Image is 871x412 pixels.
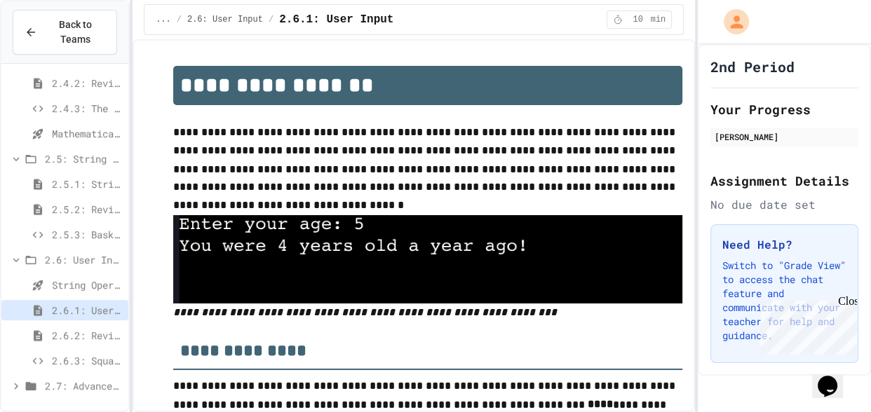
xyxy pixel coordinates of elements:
span: 2.4.3: The World's Worst [PERSON_NAME] Market [52,101,123,116]
span: 2.6: User Input [45,252,123,267]
iframe: chat widget [812,356,857,398]
h2: Assignment Details [710,171,858,191]
span: 2.6.1: User Input [279,11,393,28]
span: min [651,14,666,25]
span: 2.4.2: Review - Mathematical Operators [52,76,123,90]
span: 2.6.3: Squares and Circles [52,353,123,368]
span: 2.5.2: Review - String Operators [52,202,123,217]
div: No due date set [710,196,858,213]
p: Switch to "Grade View" to access the chat feature and communicate with your teacher for help and ... [722,259,846,343]
h3: Need Help? [722,236,846,253]
span: 2.5: String Operators [45,151,123,166]
span: Back to Teams [46,18,105,47]
button: Back to Teams [13,10,117,55]
h1: 2nd Period [710,57,795,76]
span: 2.6: User Input [187,14,263,25]
div: My Account [709,6,752,38]
h2: Your Progress [710,99,858,119]
span: ... [156,14,171,25]
iframe: chat widget [755,295,857,355]
span: 2.7: Advanced Math [45,378,123,393]
span: 2.5.3: Basketballs and Footballs [52,227,123,242]
span: / [269,14,274,25]
span: 10 [627,14,649,25]
span: String Operators - Quiz [52,277,123,292]
span: / [177,14,182,25]
span: 2.6.2: Review - User Input [52,328,123,343]
div: [PERSON_NAME] [715,130,854,143]
span: Mathematical Operators - Quiz [52,126,123,141]
div: Chat with us now!Close [6,6,97,89]
span: 2.5.1: String Operators [52,177,123,191]
span: 2.6.1: User Input [52,303,123,317]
